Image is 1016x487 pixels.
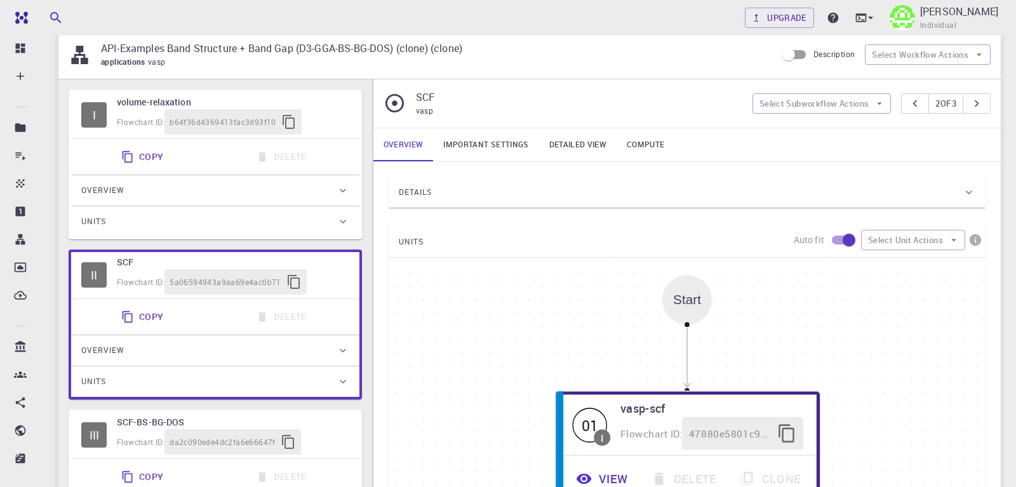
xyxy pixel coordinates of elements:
[920,4,998,19] p: [PERSON_NAME]
[117,95,349,109] h6: volume-relaxation
[10,11,28,24] img: logo
[928,93,963,114] button: 2of3
[433,128,538,161] a: Important settings
[865,44,991,65] button: Select Workflow Actions
[117,117,164,127] span: Flowchart ID:
[71,175,359,206] div: Overview
[81,371,106,392] span: Units
[620,399,803,418] h6: vasp-scf
[689,425,770,442] span: 47880e5801c96d8584a2b6a1
[101,41,766,56] p: API-Examples Band Structure + Band Gap (D3-GGA-BS-BG-DOS) (clone) (clone)
[114,144,174,170] button: Copy
[572,408,607,443] span: Idle
[890,5,915,30] img: L. Bahmad
[81,211,106,232] span: Units
[117,437,164,447] span: Flowchart ID:
[101,57,148,67] span: applications
[148,57,171,67] span: vasp
[81,102,107,128] div: I
[81,422,107,448] div: III
[117,255,349,269] h6: SCF
[861,230,965,250] button: Select Unit Actions
[399,182,432,203] span: Details
[813,49,855,59] span: Description
[673,292,701,307] div: Start
[81,262,107,288] div: II
[399,232,424,252] span: UNITS
[662,275,712,324] div: Start
[965,230,986,250] button: info
[745,8,814,28] a: Upgrade
[620,427,682,440] span: Flowchart ID:
[117,277,164,287] span: Flowchart ID:
[71,335,359,366] div: Overview
[81,340,124,361] span: Overview
[752,93,892,114] button: Select Subworkflow Actions
[539,128,617,161] a: Detailed view
[81,262,107,288] span: Idle
[901,93,991,114] div: pager
[81,180,124,201] span: Overview
[114,304,174,330] button: Copy
[416,90,742,105] p: SCF
[794,234,824,246] p: Auto fit
[170,116,276,129] span: b64f36d4369413fac3d93f10
[20,9,78,20] span: Assistance
[572,408,607,443] div: 01
[81,422,107,448] span: Idle
[617,128,674,161] a: Compute
[170,276,281,289] span: 5a06594943a9aa69e4ac0b71
[416,105,434,116] span: vasp
[81,102,107,128] span: Idle
[920,19,956,32] span: Individual
[71,206,359,237] div: Units
[373,128,434,161] a: Overview
[601,432,603,443] div: I
[117,415,349,429] h6: SCF-BS-BG-DOS
[170,436,276,449] span: da2c090ede4dc2fa6e66647f
[389,177,986,208] div: Details
[71,366,359,397] div: Units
